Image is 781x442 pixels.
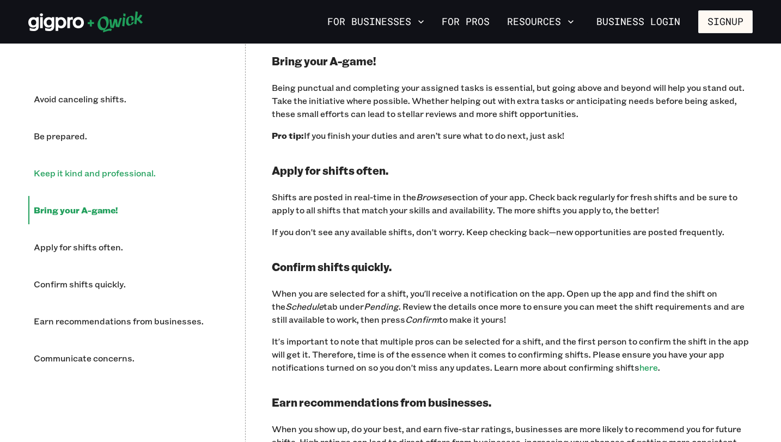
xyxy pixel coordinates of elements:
b: Confirm shifts quickly. [272,260,392,274]
p: If you don't see any available shifts, don't worry. Keep checking back—new opportunities are post... [272,225,753,238]
a: here [639,361,658,373]
i: Browse [416,191,447,202]
i: Confirm [405,314,439,325]
iframe: Netlify Drawer [178,416,603,442]
p: Shifts are posted in real-time in the section of your app. Check back regularly for fresh shifts ... [272,191,753,217]
p: When you are selected for a shift, you'll receive a notification on the app. Open up the app and ... [272,287,753,326]
b: Bring your A-game! [272,54,376,68]
a: For Pros [437,13,494,31]
p: Being punctual and completing your assigned tasks is essential, but going above and beyond will h... [272,81,753,120]
li: Bring your A-game! [28,196,219,224]
i: Pending [364,300,399,312]
button: Resources [503,13,578,31]
li: Apply for shifts often. [28,233,219,261]
li: Be prepared. [28,122,219,150]
p: If you finish your duties and aren’t sure what to do next, just ask!‍ [272,129,753,142]
p: It's important to note that multiple pros can be selected for a shift, and the first person to co... [272,335,753,374]
i: Schedule [285,300,324,312]
li: Keep it kind and professional. [28,159,219,187]
button: For Businesses [323,13,429,31]
li: Earn recommendations from businesses. [28,307,219,335]
button: Signup [698,10,753,33]
li: Confirm shifts quickly. [28,270,219,298]
a: Business Login [587,10,690,33]
b: Earn recommendations from businesses. [272,395,491,409]
b: Apply for shifts often. [272,163,388,177]
b: Pro tip: [272,130,304,141]
li: Avoid canceling shifts. [28,85,219,113]
li: Communicate concerns. [28,344,219,372]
